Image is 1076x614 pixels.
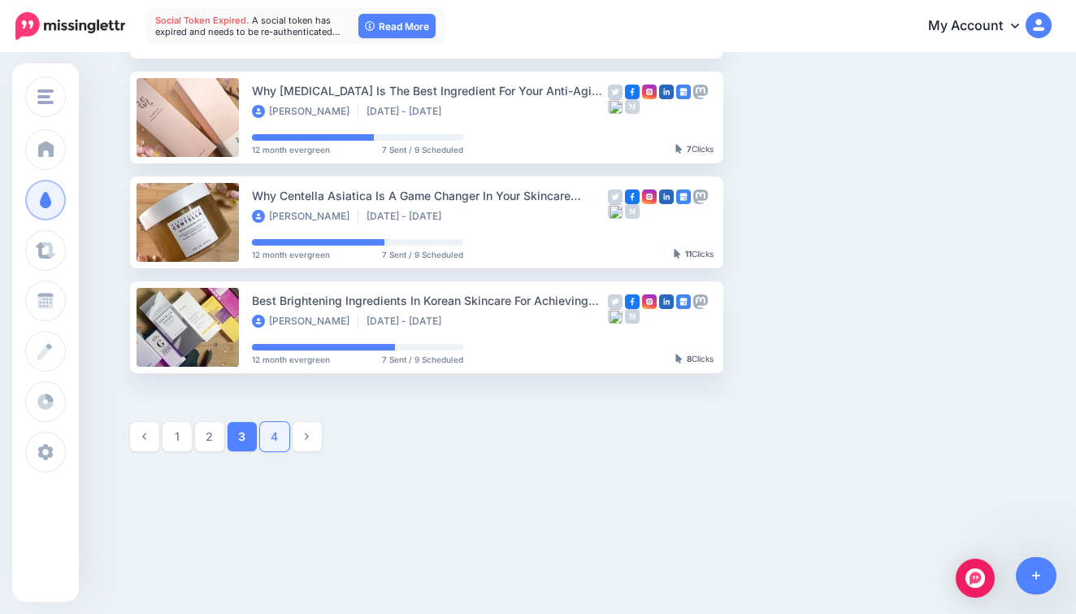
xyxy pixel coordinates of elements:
strong: 3 [238,431,245,442]
img: twitter-grey-square.png [608,294,623,309]
b: 7 [687,144,692,154]
span: 12 month evergreen [252,146,330,154]
img: instagram-square.png [642,85,657,99]
li: [DATE] - [DATE] [367,105,449,118]
img: facebook-square.png [625,189,640,204]
div: Best Brightening Ingredients In Korean Skincare For Achieving Glowing Radiant Skin [252,291,608,310]
img: google_business-square.png [676,294,691,309]
img: pointer-grey-darker.png [675,354,683,364]
li: [PERSON_NAME] [252,105,358,118]
img: menu.png [37,89,54,104]
div: Clicks [675,355,714,364]
img: mastodon-grey-square.png [693,294,708,309]
img: linkedin-square.png [659,85,674,99]
img: bluesky-grey-square.png [608,204,623,219]
img: pointer-grey-darker.png [674,249,681,259]
a: 1 [163,422,192,451]
img: medium-grey-square.png [625,309,640,324]
img: linkedin-square.png [659,189,674,204]
div: Open Intercom Messenger [956,559,995,598]
a: 4 [260,422,289,451]
img: instagram-square.png [642,189,657,204]
div: Clicks [675,145,714,155]
b: 8 [687,354,692,364]
span: 12 month evergreen [252,250,330,259]
img: Missinglettr [15,12,125,40]
img: pointer-grey-darker.png [675,144,683,154]
span: 12 month evergreen [252,355,330,364]
span: 7 Sent / 9 Scheduled [382,250,463,259]
img: medium-grey-square.png [625,204,640,219]
span: 7 Sent / 9 Scheduled [382,146,463,154]
li: [PERSON_NAME] [252,210,358,223]
img: twitter-grey-square.png [608,85,623,99]
img: medium-grey-square.png [625,99,640,114]
div: Why [MEDICAL_DATA] Is The Best Ingredient For Your Anti-Aging Skincare Routine [252,81,608,100]
li: [DATE] - [DATE] [367,210,449,223]
div: Clicks [674,250,714,259]
img: linkedin-square.png [659,294,674,309]
img: mastodon-grey-square.png [693,85,708,99]
span: 7 Sent / 9 Scheduled [382,355,463,364]
a: My Account [912,7,1052,46]
img: facebook-square.png [625,85,640,99]
a: Read More [358,14,436,38]
b: 11 [685,249,692,259]
span: A social token has expired and needs to be re-authenticated… [155,15,341,37]
li: [DATE] - [DATE] [367,315,449,328]
img: twitter-grey-square.png [608,189,623,204]
img: google_business-square.png [676,85,691,99]
img: bluesky-grey-square.png [608,99,623,114]
li: [PERSON_NAME] [252,315,358,328]
div: Why Centella Asiatica Is A Game Changer In Your Skincare Routine [252,186,608,205]
span: Social Token Expired. [155,15,249,26]
img: facebook-square.png [625,294,640,309]
img: google_business-square.png [676,189,691,204]
img: mastodon-grey-square.png [693,189,708,204]
img: instagram-square.png [642,294,657,309]
img: bluesky-grey-square.png [608,309,623,324]
a: 2 [195,422,224,451]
